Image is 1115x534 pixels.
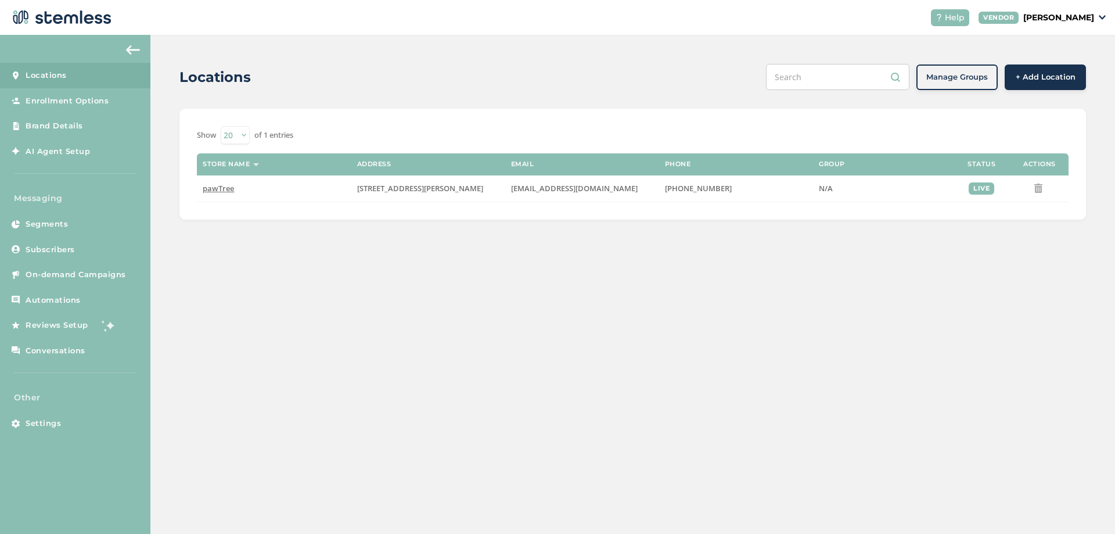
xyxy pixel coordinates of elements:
[819,160,845,168] label: Group
[969,182,994,195] div: live
[203,183,234,193] span: pawTree
[967,160,995,168] label: Status
[1010,153,1069,175] th: Actions
[511,183,638,193] span: [EMAIL_ADDRESS][DOMAIN_NAME]
[26,120,83,132] span: Brand Details
[357,160,391,168] label: Address
[1099,15,1106,20] img: icon_down-arrow-small-66adaf34.svg
[254,130,293,141] label: of 1 entries
[1005,64,1086,90] button: + Add Location
[26,320,88,331] span: Reviews Setup
[1016,71,1076,83] span: + Add Location
[665,160,691,168] label: Phone
[916,64,998,90] button: Manage Groups
[945,12,965,24] span: Help
[26,418,61,429] span: Settings
[511,184,653,193] label: Support@pawtree.com
[511,160,534,168] label: Email
[26,70,67,81] span: Locations
[26,345,85,357] span: Conversations
[766,64,909,90] input: Search
[179,67,251,88] h2: Locations
[357,184,499,193] label: 940 South Kimball Avenue
[26,95,109,107] span: Enrollment Options
[97,314,120,337] img: glitter-stars-b7820f95.gif
[665,184,807,193] label: (855) 940-5234
[203,160,250,168] label: Store name
[253,163,259,166] img: icon-sort-1e1d7615.svg
[26,295,81,306] span: Automations
[819,184,947,193] label: N/A
[357,183,483,193] span: [STREET_ADDRESS][PERSON_NAME]
[26,218,68,230] span: Segments
[9,6,111,29] img: logo-dark-0685b13c.svg
[126,45,140,55] img: icon-arrow-back-accent-c549486e.svg
[936,14,943,21] img: icon-help-white-03924b79.svg
[26,269,126,281] span: On-demand Campaigns
[665,183,732,193] span: [PHONE_NUMBER]
[26,146,90,157] span: AI Agent Setup
[979,12,1019,24] div: VENDOR
[203,184,345,193] label: pawTree
[26,244,75,256] span: Subscribers
[926,71,988,83] span: Manage Groups
[1023,12,1094,24] p: [PERSON_NAME]
[197,130,216,141] label: Show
